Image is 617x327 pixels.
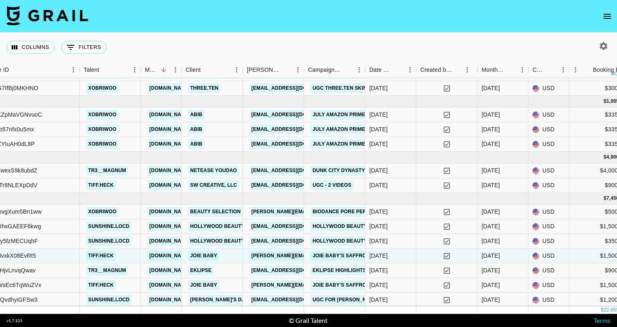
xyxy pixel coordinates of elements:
[147,139,280,149] a: [DOMAIN_NAME][EMAIL_ADDRESS][DOMAIN_NAME]
[477,62,528,78] div: Month Due
[369,266,388,274] div: 8/20/2025
[482,125,500,133] div: Jul '25
[365,62,416,78] div: Date Created
[186,62,201,78] div: Client
[86,139,118,149] a: xobriwoo
[188,207,243,217] a: Beauty Selection
[528,137,569,152] div: USD
[188,139,204,149] a: Abib
[528,122,569,137] div: USD
[369,62,393,78] div: Date Created
[80,62,141,78] div: Talent
[247,62,280,78] div: [PERSON_NAME]
[311,110,452,120] a: July Amazon Prime Day Campaign Collaboration
[86,236,131,246] a: sunshine.locd
[569,64,581,76] button: Menu
[311,139,479,149] a: July Amazon Prime Day Campaign Collaboration - video #3
[308,62,342,78] div: Campaign (Type)
[249,110,341,120] a: [EMAIL_ADDRESS][DOMAIN_NAME]
[249,236,341,246] a: [EMAIL_ADDRESS][DOMAIN_NAME]
[420,62,452,78] div: Created by Grail Team
[147,221,280,232] a: [DOMAIN_NAME][EMAIL_ADDRESS][DOMAIN_NAME]
[182,62,243,78] div: Client
[147,166,280,176] a: [DOMAIN_NAME][EMAIL_ADDRESS][DOMAIN_NAME]
[482,281,500,289] div: Sep '25
[594,316,610,324] a: Terms
[482,222,500,230] div: Sep '25
[311,236,479,246] a: Hollywood Beauty X Nourish to Flourish with Batana Oil
[7,6,88,25] img: Grail Talent
[546,64,557,75] button: Sort
[99,64,111,75] button: Sort
[147,265,280,276] a: [DOMAIN_NAME][EMAIL_ADDRESS][DOMAIN_NAME]
[61,41,107,54] button: Show filters
[169,64,182,76] button: Menu
[188,180,239,190] a: SW Creative, LLC
[528,263,569,278] div: USD
[369,140,388,148] div: 7/8/2025
[86,207,118,217] a: xobriwoo
[188,110,204,120] a: Abib
[528,293,569,307] div: USD
[482,296,500,304] div: Sep '25
[158,64,169,75] button: Sort
[528,249,569,263] div: USD
[147,207,280,217] a: [DOMAIN_NAME][EMAIL_ADDRESS][DOMAIN_NAME]
[141,62,182,78] div: Manager
[145,62,158,78] div: Manager
[147,295,280,305] a: [DOMAIN_NAME][EMAIL_ADDRESS][DOMAIN_NAME]
[7,41,55,54] button: Select columns
[369,237,388,245] div: 8/28/2025
[249,83,341,93] a: [EMAIL_ADDRESS][DOMAIN_NAME]
[249,295,341,305] a: [EMAIL_ADDRESS][DOMAIN_NAME]
[84,62,99,78] div: Talent
[292,64,304,76] button: Menu
[311,251,440,261] a: Joie Baby’s Saffron seat - August campaign
[311,221,479,232] a: Hollywood Beauty X Nourish to Flourish with Batana Oil
[86,83,118,93] a: xobriwoo
[311,83,404,93] a: UGC THREE.TEN SKINCARE REVIEW
[369,84,388,92] div: 6/30/2025
[188,265,213,276] a: Eklipse
[86,251,116,261] a: tiff.heck
[188,295,268,305] a: [PERSON_NAME]'s Daughter
[188,166,239,176] a: NetEase YouDao
[304,62,365,78] div: Campaign (Type)
[67,64,80,76] button: Menu
[86,166,128,176] a: tr3__magnum
[86,124,118,135] a: xobriwoo
[311,295,415,305] a: UGC for [PERSON_NAME]'s Daughter
[249,124,341,135] a: [EMAIL_ADDRESS][DOMAIN_NAME]
[129,64,141,76] button: Menu
[604,195,606,202] div: $
[188,236,246,246] a: Hollywood Beauty
[289,316,328,325] div: © Grail Talent
[249,221,341,232] a: [EMAIL_ADDRESS][DOMAIN_NAME]
[516,64,528,76] button: Menu
[86,280,116,290] a: tiff.heck
[452,64,464,75] button: Sort
[369,181,388,189] div: 8/15/2025
[147,280,280,290] a: [DOMAIN_NAME][EMAIL_ADDRESS][DOMAIN_NAME]
[188,124,204,135] a: Abib
[188,251,219,261] a: Joie Baby
[243,62,304,78] div: Booker
[604,98,606,105] div: $
[311,124,479,135] a: July Amazon Prime Day Campaign Collaboration - video #2
[147,251,280,261] a: [DOMAIN_NAME][EMAIL_ADDRESS][DOMAIN_NAME]
[528,205,569,219] div: USD
[311,265,426,276] a: Eklipse Highlights Promo for NBA 2K26
[249,166,341,176] a: [EMAIL_ADDRESS][DOMAIN_NAME]
[86,180,116,190] a: tiff.heck
[482,266,500,274] div: Sep '25
[505,64,516,75] button: Sort
[147,180,280,190] a: [DOMAIN_NAME][EMAIL_ADDRESS][DOMAIN_NAME]
[249,280,424,290] a: [PERSON_NAME][EMAIL_ADDRESS][PERSON_NAME][DOMAIN_NAME]
[311,280,450,290] a: Joie Baby’s Saffron seat - September campaign
[231,64,243,76] button: Menu
[482,62,505,78] div: Month Due
[7,318,22,323] div: v 1.7.103
[147,83,280,93] a: [DOMAIN_NAME][EMAIL_ADDRESS][DOMAIN_NAME]
[581,64,593,75] button: Sort
[599,8,615,24] button: open drawer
